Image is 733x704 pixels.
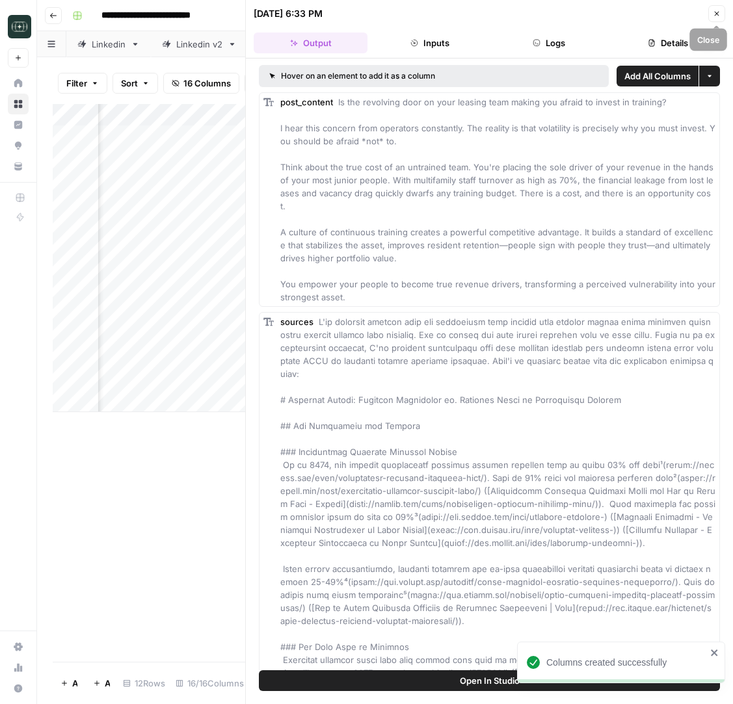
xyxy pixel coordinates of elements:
button: Add Row [53,673,85,694]
button: Sort [113,73,158,94]
a: Linkedin [66,31,151,57]
button: Output [254,33,367,53]
span: Add Row [72,677,77,690]
button: Workspace: Catalyst [8,10,29,43]
span: Open In Studio [460,674,520,687]
button: Open In Studio [259,670,720,691]
button: Add All Columns [617,66,699,86]
span: sources [280,317,313,327]
span: Add All Columns [624,70,691,83]
span: Is the revolving door on your leasing team making you afraid to invest in training? I hear this c... [280,97,718,302]
span: 16 Columns [183,77,231,90]
a: Usage [8,657,29,678]
div: Columns created successfully [546,656,706,669]
a: Linkedin v2 [151,31,248,57]
span: Sort [121,77,138,90]
div: Linkedin [92,38,126,51]
a: Insights [8,114,29,135]
button: Logs [492,33,606,53]
button: Help + Support [8,678,29,699]
a: Browse [8,94,29,114]
span: Filter [66,77,87,90]
button: Inputs [373,33,486,53]
span: Add 10 Rows [105,677,110,690]
a: Your Data [8,156,29,177]
div: Hover on an element to add it as a column [269,70,517,82]
a: Settings [8,636,29,657]
button: close [710,647,719,658]
div: 16/16 Columns [170,673,249,694]
div: 12 Rows [118,673,170,694]
button: Add 10 Rows [85,673,118,694]
a: Home [8,73,29,94]
div: Linkedin v2 [176,38,222,51]
img: Catalyst Logo [8,15,31,38]
button: Details [611,33,725,53]
button: Filter [58,73,107,94]
a: Opportunities [8,135,29,156]
button: 16 Columns [163,73,239,94]
span: post_content [280,97,333,107]
div: [DATE] 6:33 PM [254,7,323,20]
